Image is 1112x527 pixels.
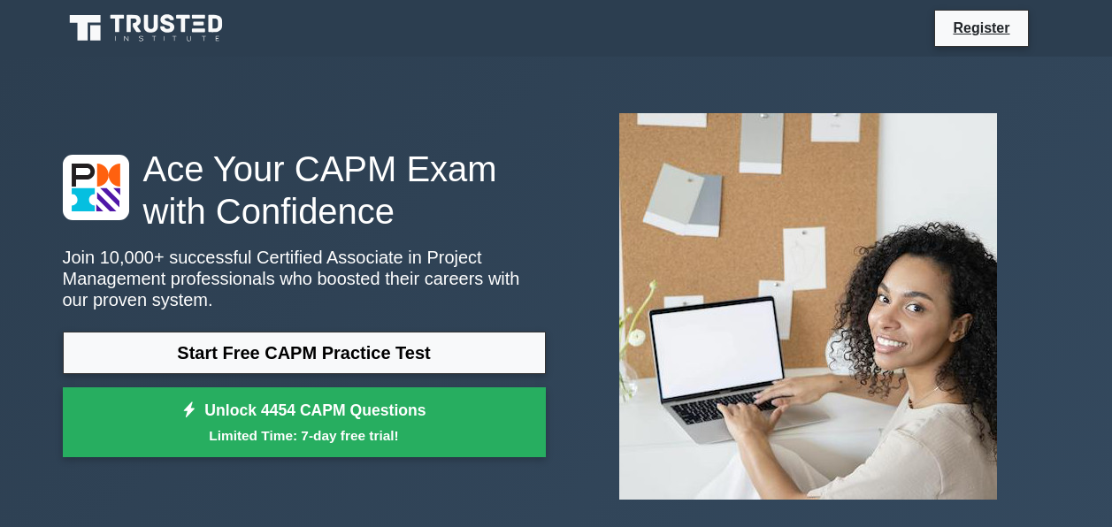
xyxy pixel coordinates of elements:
[942,17,1020,39] a: Register
[63,247,546,310] p: Join 10,000+ successful Certified Associate in Project Management professionals who boosted their...
[63,387,546,458] a: Unlock 4454 CAPM QuestionsLimited Time: 7-day free trial!
[63,332,546,374] a: Start Free CAPM Practice Test
[63,148,546,233] h1: Ace Your CAPM Exam with Confidence
[85,425,524,446] small: Limited Time: 7-day free trial!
